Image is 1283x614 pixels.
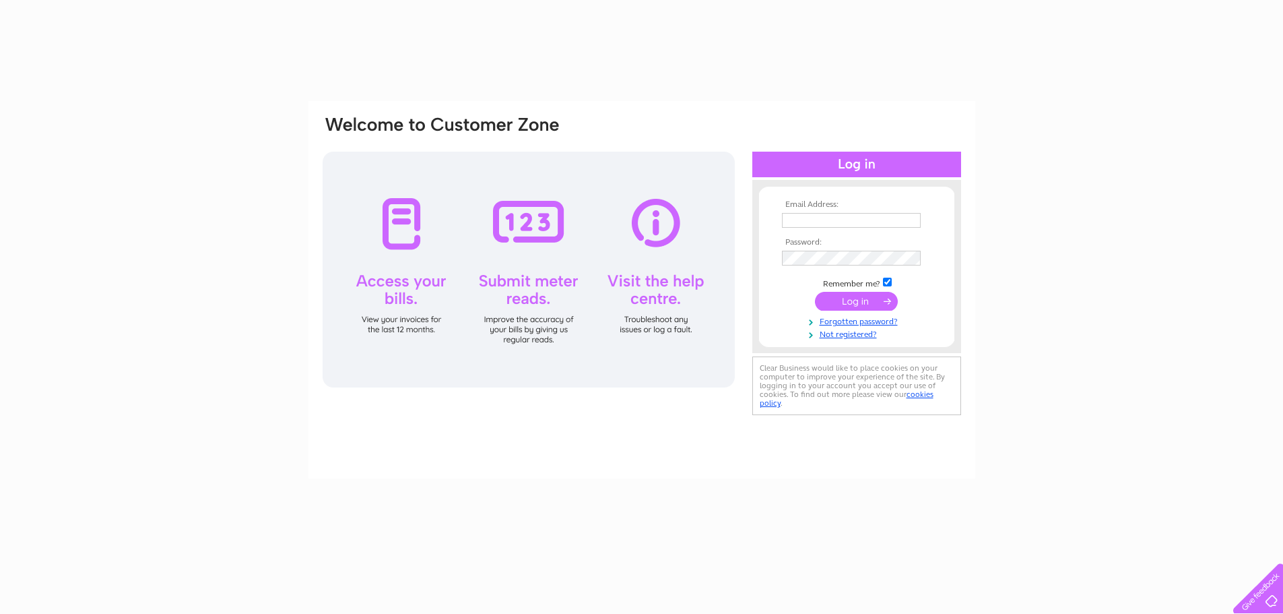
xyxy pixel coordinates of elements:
a: Forgotten password? [782,314,935,327]
td: Remember me? [779,276,935,289]
a: Not registered? [782,327,935,340]
a: cookies policy [760,390,933,408]
th: Email Address: [779,200,935,210]
th: Password: [779,238,935,247]
input: Submit [815,292,898,311]
div: Clear Business would like to place cookies on your computer to improve your experience of the sit... [752,357,961,415]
